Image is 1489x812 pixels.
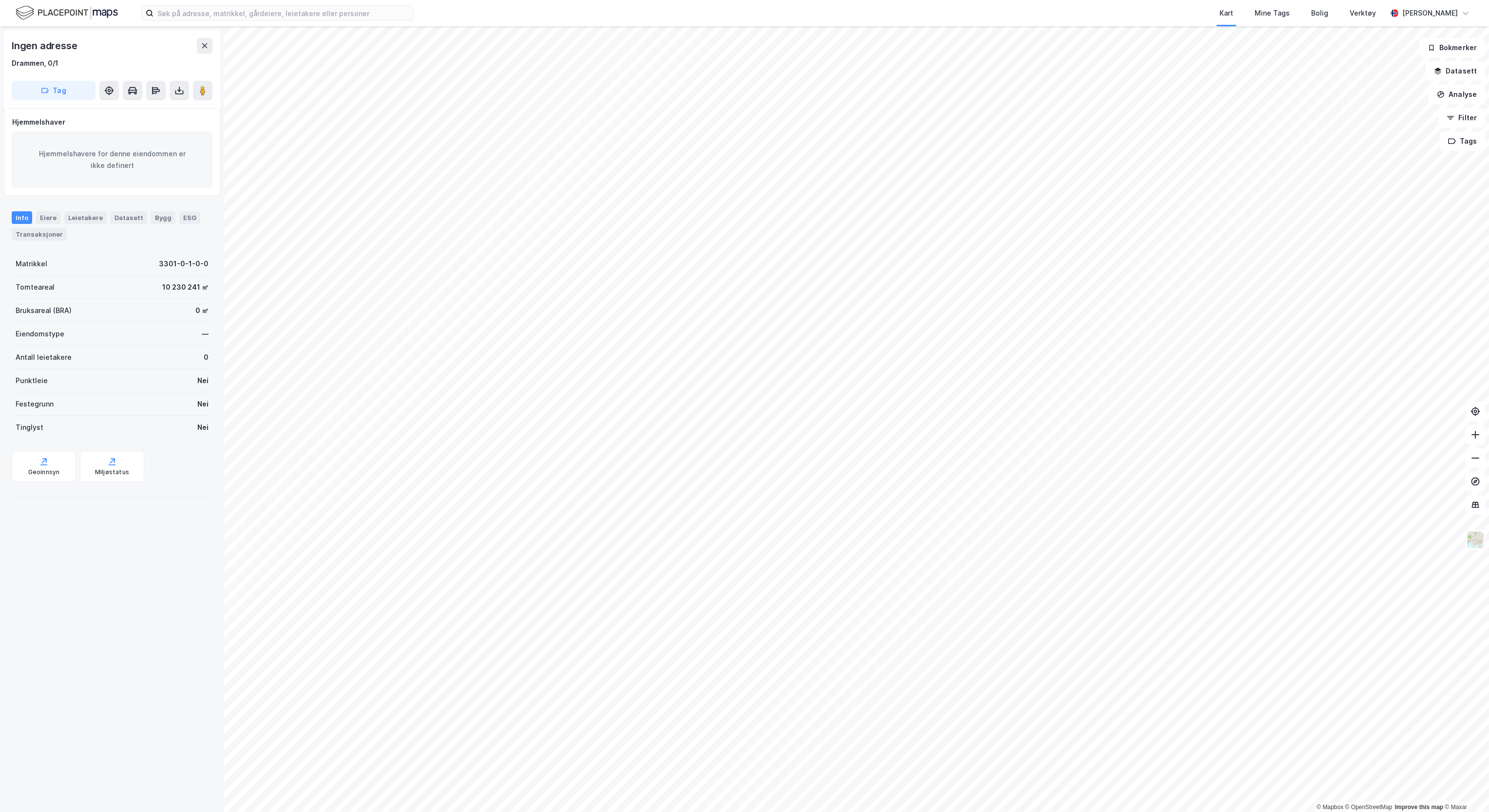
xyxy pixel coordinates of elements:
div: Bygg [151,211,175,224]
div: Transaksjoner [12,228,67,240]
div: Festegrunn [16,398,54,410]
div: Eiere [36,211,60,224]
div: Leietakere [64,211,107,224]
div: Eiendomstype [16,328,64,340]
div: Miljøstatus [95,468,129,476]
div: Matrikkel [16,258,47,270]
div: Nei [197,422,209,433]
div: Nei [197,375,209,387]
input: Søk på adresse, matrikkel, gårdeiere, leietakere eller personer [153,6,414,20]
div: ESG [179,211,200,224]
div: Bruksareal (BRA) [16,305,72,316]
div: Info [12,211,32,224]
button: Filter [1438,108,1485,128]
a: Mapbox [1317,804,1343,811]
button: Analyse [1429,85,1485,104]
a: Improve this map [1395,804,1443,811]
div: Datasett [111,211,147,224]
div: Nei [197,398,209,410]
div: Hjemmelshaver [12,116,212,128]
div: 0 [204,351,209,363]
div: Mine Tags [1255,7,1290,19]
div: Drammen, 0/1 [12,57,58,69]
div: Tinglyst [16,422,43,433]
div: Bolig [1311,7,1328,19]
button: Datasett [1426,61,1485,81]
button: Bokmerker [1419,38,1485,57]
iframe: Chat Widget [1440,765,1489,812]
button: Tag [12,81,95,100]
div: Punktleie [16,375,48,387]
div: Verktøy [1350,7,1376,19]
div: Ingen adresse [12,38,79,54]
div: Geoinnsyn [28,468,60,476]
div: Antall leietakere [16,351,72,363]
div: 3301-0-1-0-0 [159,258,209,270]
div: Hjemmelshavere for denne eiendommen er ikke definert [12,132,212,187]
div: — [202,328,209,340]
div: 0 ㎡ [195,305,209,316]
img: Z [1466,531,1485,549]
div: 10 230 241 ㎡ [162,281,209,293]
div: Kart [1220,7,1233,19]
a: OpenStreetMap [1345,804,1393,811]
button: Tags [1440,131,1485,151]
img: logo.f888ab2527a4732fd821a326f86c7f29.svg [16,4,118,21]
div: [PERSON_NAME] [1402,7,1458,19]
div: Kontrollprogram for chat [1440,765,1489,812]
div: Tomteareal [16,281,55,293]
